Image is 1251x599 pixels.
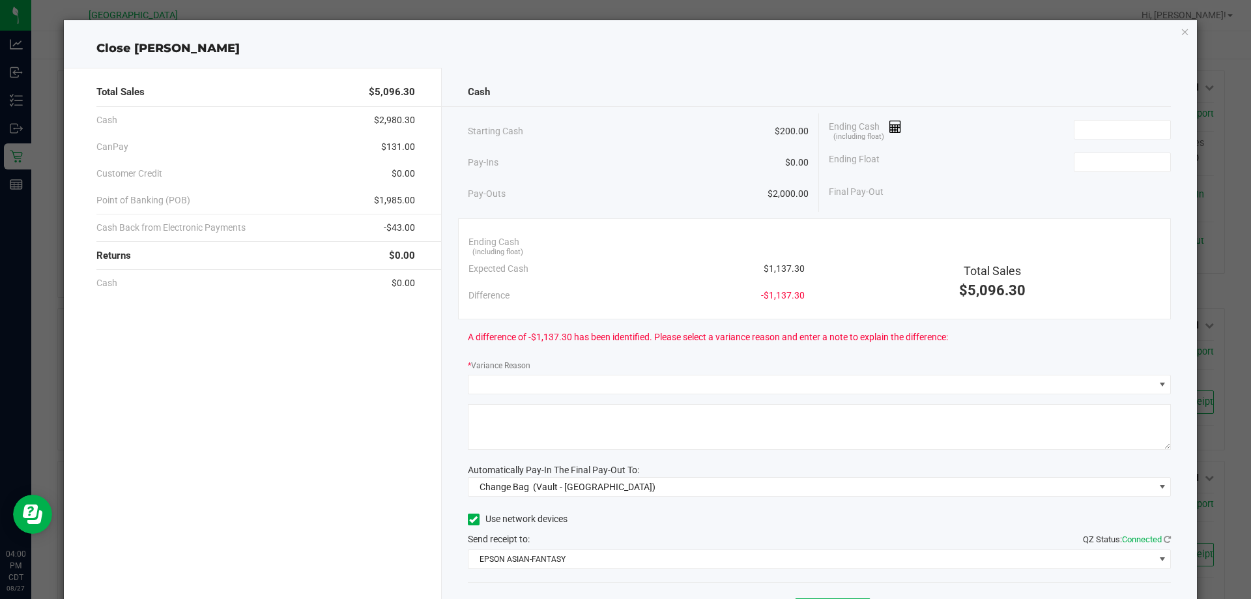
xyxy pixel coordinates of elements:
span: EPSON ASIAN-FANTASY [468,550,1155,568]
span: $5,096.30 [959,282,1026,299]
span: (including float) [833,132,884,143]
span: Cash [96,276,117,290]
span: Total Sales [96,85,145,100]
span: $200.00 [775,124,809,138]
span: Connected [1122,534,1162,544]
span: $0.00 [785,156,809,169]
span: Automatically Pay-In The Final Pay-Out To: [468,465,639,475]
span: Difference [468,289,510,302]
span: A difference of -$1,137.30 has been identified. Please select a variance reason and enter a note ... [468,330,948,344]
span: $0.00 [392,276,415,290]
span: Ending Float [829,153,880,172]
span: -$43.00 [384,221,415,235]
span: $1,137.30 [764,262,805,276]
span: CanPay [96,140,128,154]
label: Use network devices [468,512,568,526]
span: $2,980.30 [374,113,415,127]
span: Pay-Ins [468,156,498,169]
span: $2,000.00 [768,187,809,201]
span: Starting Cash [468,124,523,138]
span: Expected Cash [468,262,528,276]
iframe: Resource center [13,495,52,534]
span: -$1,137.30 [761,289,805,302]
span: Cash [96,113,117,127]
div: Close [PERSON_NAME] [64,40,1198,57]
span: Customer Credit [96,167,162,181]
span: $0.00 [392,167,415,181]
span: Final Pay-Out [829,185,884,199]
span: Change Bag [480,482,529,492]
span: $5,096.30 [369,85,415,100]
label: Variance Reason [468,360,530,372]
span: $0.00 [389,248,415,263]
span: (including float) [472,247,523,258]
span: Cash Back from Electronic Payments [96,221,246,235]
span: (Vault - [GEOGRAPHIC_DATA]) [533,482,655,492]
span: QZ Status: [1083,534,1171,544]
span: Total Sales [964,264,1021,278]
span: $1,985.00 [374,194,415,207]
div: Returns [96,242,415,270]
span: Ending Cash [829,120,902,139]
span: Cash [468,85,490,100]
span: Point of Banking (POB) [96,194,190,207]
span: Send receipt to: [468,534,530,544]
span: $131.00 [381,140,415,154]
span: Pay-Outs [468,187,506,201]
span: Ending Cash [468,235,519,249]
